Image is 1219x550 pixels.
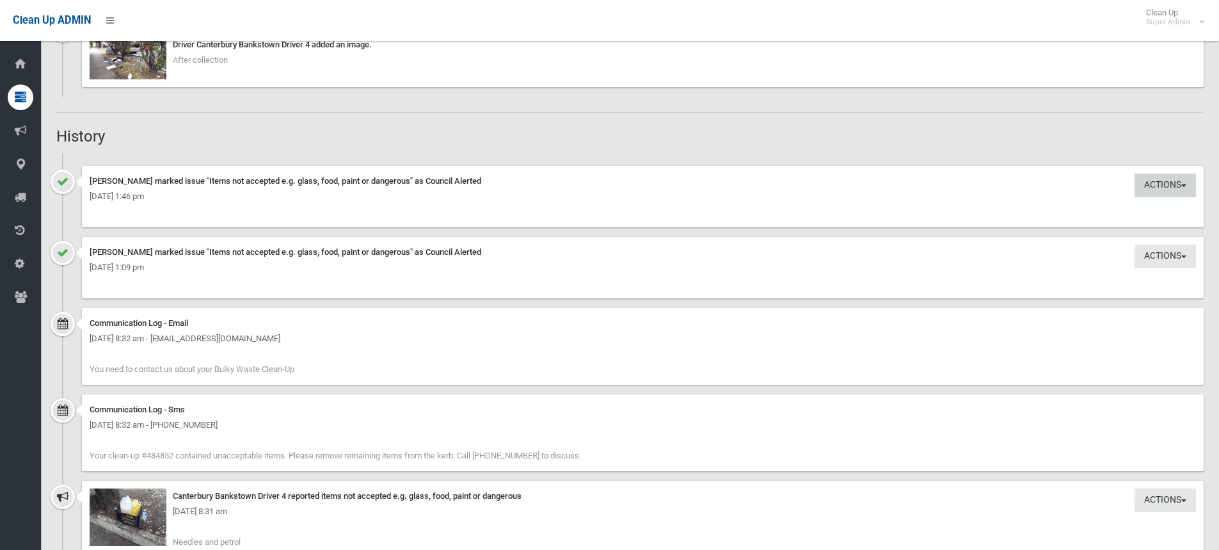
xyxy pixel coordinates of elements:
button: Actions [1135,174,1196,197]
img: 2025-09-2908.31.207877394692743070304.jpg [90,489,166,546]
div: [DATE] 8:32 am - [EMAIL_ADDRESS][DOMAIN_NAME] [90,331,1196,346]
h2: History [56,128,1204,145]
div: [DATE] 8:32 am - [PHONE_NUMBER] [90,417,1196,433]
span: You need to contact us about your Bulky Waste Clean-Up [90,364,294,374]
div: [DATE] 1:09 pm [90,260,1196,275]
span: Clean Up ADMIN [13,14,91,26]
div: [DATE] 8:31 am [90,504,1196,519]
span: After collection [173,55,228,65]
div: Communication Log - Email [90,316,1196,331]
img: 2025-09-2908.31.384532575610151472318.jpg [90,22,166,79]
span: Your clean-up #484852 contained unacceptable items. Please remove remaining items from the kerb. ... [90,451,581,460]
span: Needles and petrol [173,537,241,547]
div: [PERSON_NAME] marked issue "Items not accepted e.g. glass, food, paint or dangerous" as Council A... [90,245,1196,260]
div: [DATE] 1:46 pm [90,189,1196,204]
button: Actions [1135,245,1196,268]
div: [PERSON_NAME] marked issue "Items not accepted e.g. glass, food, paint or dangerous" as Council A... [90,174,1196,189]
div: Communication Log - Sms [90,402,1196,417]
button: Actions [1135,489,1196,512]
div: Driver Canterbury Bankstown Driver 4 added an image. [90,37,1196,53]
small: Super Admin [1146,17,1190,27]
div: Canterbury Bankstown Driver 4 reported items not accepted e.g. glass, food, paint or dangerous [90,489,1196,504]
span: Clean Up [1140,8,1203,27]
